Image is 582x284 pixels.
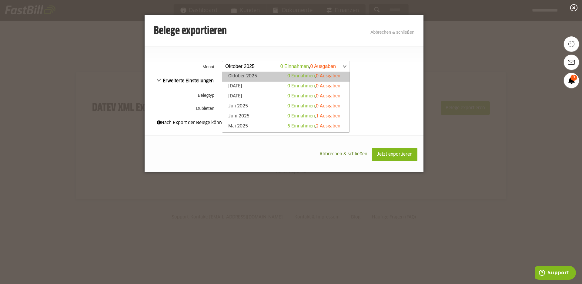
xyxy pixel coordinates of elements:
div: , [287,93,340,99]
iframe: Öffnet ein Widget, in dem Sie weitere Informationen finden [535,266,576,281]
span: Erweiterte Einstellungen [157,79,214,83]
a: Juli 2025 [225,103,346,110]
span: 0 Ausgaben [316,84,340,88]
div: Nach Export der Belege können diese nicht mehr bearbeitet werden. [157,120,411,126]
span: 0 Einnahmen [287,114,315,118]
a: [DATE] [225,93,346,100]
div: , [287,73,340,79]
a: Mai 2025 [225,123,346,130]
th: Monat [145,59,220,74]
span: 0 Einnahmen [287,104,315,108]
span: 0 Ausgaben [316,94,340,98]
th: Belegtyp [145,87,220,103]
a: [DATE] [225,83,346,90]
button: Jetzt exportieren [372,148,417,161]
th: Dubletten [145,103,220,113]
div: , [287,123,340,129]
span: 0 Einnahmen [287,94,315,98]
button: Abbrechen & schließen [315,148,372,161]
h3: Belege exportieren [154,25,227,37]
span: 0 Einnahmen [287,84,315,88]
a: Juni 2025 [225,113,346,120]
a: Abbrechen & schließen [370,30,414,35]
span: 1 Ausgaben [316,114,340,118]
a: Oktober 2025 [225,73,346,80]
a: 9 [564,73,579,88]
div: , [287,103,340,109]
span: Abbrechen & schließen [319,152,367,156]
div: , [287,83,340,89]
span: 0 Ausgaben [316,74,340,78]
span: 2 Ausgaben [316,124,340,128]
span: 9 [570,75,577,81]
div: , [287,113,340,119]
span: 0 Einnahmen [287,74,315,78]
span: Jetzt exportieren [377,152,413,157]
span: 0 Ausgaben [316,104,340,108]
span: 6 Einnahmen [287,124,315,128]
